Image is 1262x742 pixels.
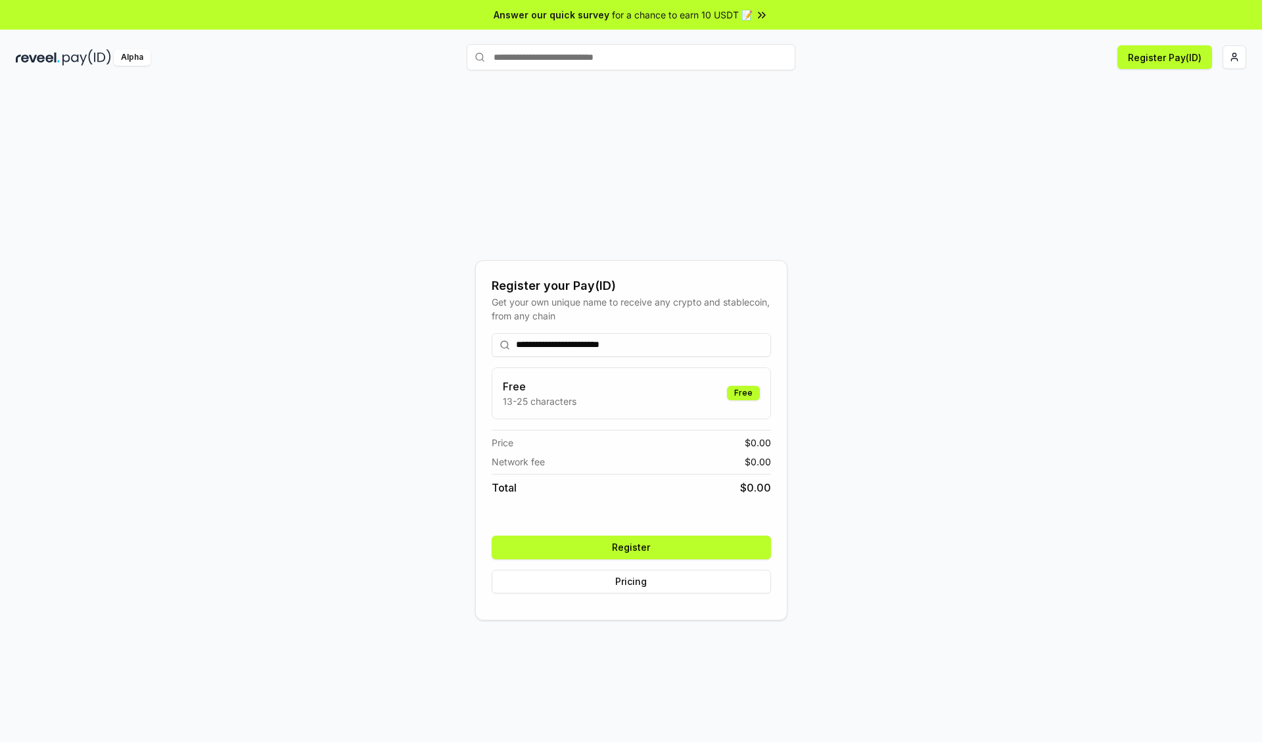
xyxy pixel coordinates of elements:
[1117,45,1212,69] button: Register Pay(ID)
[492,455,545,469] span: Network fee
[492,536,771,559] button: Register
[62,49,111,66] img: pay_id
[492,436,513,450] span: Price
[745,455,771,469] span: $ 0.00
[612,8,753,22] span: for a chance to earn 10 USDT 📝
[727,386,760,400] div: Free
[492,295,771,323] div: Get your own unique name to receive any crypto and stablecoin, from any chain
[16,49,60,66] img: reveel_dark
[492,277,771,295] div: Register your Pay(ID)
[492,480,517,496] span: Total
[114,49,151,66] div: Alpha
[492,570,771,593] button: Pricing
[494,8,609,22] span: Answer our quick survey
[503,394,576,408] p: 13-25 characters
[745,436,771,450] span: $ 0.00
[503,379,576,394] h3: Free
[740,480,771,496] span: $ 0.00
